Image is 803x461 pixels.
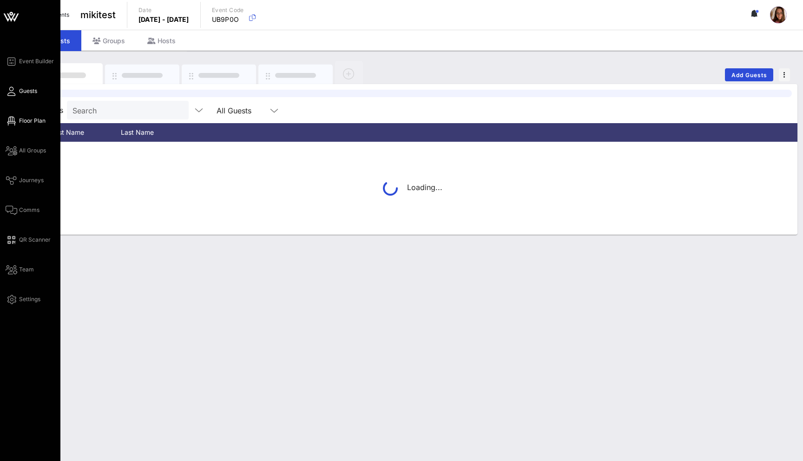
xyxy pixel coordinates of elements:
span: Comms [19,206,39,214]
a: Journeys [6,175,44,186]
span: Journeys [19,176,44,184]
a: All Groups [6,145,46,156]
span: Settings [19,295,40,303]
span: All Groups [19,146,46,155]
a: QR Scanner [6,234,51,245]
a: Settings [6,294,40,305]
span: Event Builder [19,57,54,66]
div: Hosts [136,30,187,51]
div: All Guests [217,106,251,115]
button: Add Guests [725,68,773,81]
span: mikitest [80,8,116,22]
div: Last Name [121,123,191,142]
div: First Name [51,123,121,142]
span: Team [19,265,34,274]
a: Guests [6,86,37,97]
div: Groups [81,30,136,51]
div: Loading... [383,181,442,196]
a: Team [6,264,34,275]
p: [DATE] - [DATE] [138,15,189,24]
p: UB9P0O [212,15,244,24]
p: Date [138,6,189,15]
a: Floor Plan [6,115,46,126]
div: All Guests [211,101,285,119]
p: Event Code [212,6,244,15]
span: Floor Plan [19,117,46,125]
a: Comms [6,204,39,216]
span: QR Scanner [19,236,51,244]
span: Guests [19,87,37,95]
a: Event Builder [6,56,54,67]
span: Add Guests [731,72,768,79]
